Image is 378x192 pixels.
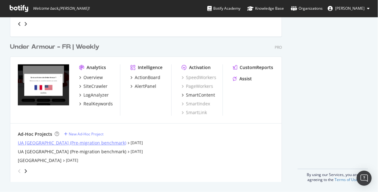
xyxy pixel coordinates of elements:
[135,75,160,81] div: ActionBoard
[182,75,216,81] a: SpeedWorkers
[64,132,103,137] a: New Ad-Hoc Project
[83,92,109,98] div: LogAnalyzer
[182,83,213,90] a: PageWorkers
[131,149,143,154] a: [DATE]
[323,3,375,13] button: [PERSON_NAME]
[182,110,207,116] a: SmartLink
[15,19,23,29] div: angle-left
[79,75,103,81] a: Overview
[69,132,103,137] div: New Ad-Hoc Project
[189,65,211,71] div: Activation
[239,76,252,82] div: Assist
[23,21,28,27] div: angle-right
[83,101,113,107] div: RealKeywords
[138,65,163,71] div: Intelligence
[18,158,62,164] a: [GEOGRAPHIC_DATA]
[233,65,273,71] a: CustomReports
[130,83,156,90] a: AlertPanel
[298,169,368,182] div: By using our Services, you are agreeing to the
[335,177,358,182] a: Terms of Use
[335,6,365,11] span: Sandra Drevet
[247,5,284,12] div: Knowledge Base
[233,76,252,82] a: Assist
[186,92,215,98] div: SmartContent
[131,140,143,146] a: [DATE]
[18,65,69,106] img: www.underarmour.fr
[79,101,113,107] a: RealKeywords
[23,168,28,174] div: angle-right
[10,43,99,52] div: Under Armour - FR | Weekly
[135,83,156,90] div: AlertPanel
[130,75,160,81] a: ActionBoard
[79,92,109,98] a: LogAnalyzer
[207,5,240,12] div: Botify Academy
[33,6,89,11] span: Welcome back, [PERSON_NAME] !
[66,158,78,163] a: [DATE]
[79,83,108,90] a: SiteCrawler
[87,65,106,71] div: Analytics
[18,131,52,138] div: Ad-Hoc Projects
[240,65,273,71] div: CustomReports
[18,149,126,155] a: UA [GEOGRAPHIC_DATA] (Pre-migration benchmark)
[182,101,210,107] a: SmartIndex
[15,166,23,176] div: angle-left
[18,140,126,146] a: UA [GEOGRAPHIC_DATA] (Pre-migration benchmark)
[10,43,102,52] a: Under Armour - FR | Weekly
[291,5,323,12] div: Organizations
[357,171,372,186] div: Open Intercom Messenger
[83,83,108,90] div: SiteCrawler
[83,75,103,81] div: Overview
[182,92,215,98] a: SmartContent
[275,45,282,50] div: Pro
